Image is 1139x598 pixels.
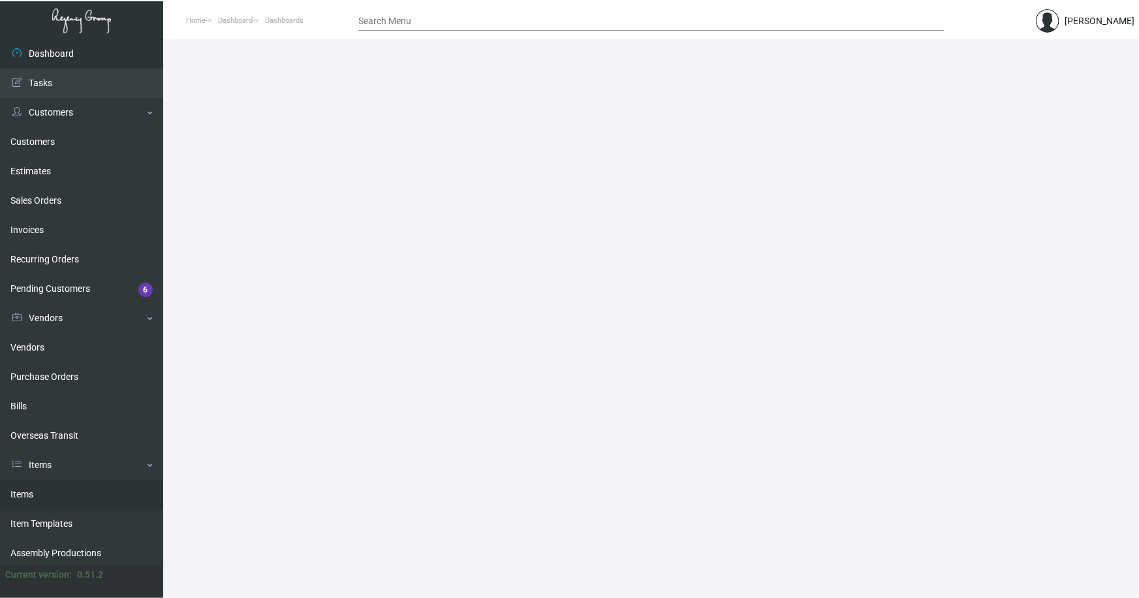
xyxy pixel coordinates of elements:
div: Current version: [5,568,72,582]
div: 0.51.2 [77,568,103,582]
img: admin@bootstrapmaster.com [1036,9,1059,33]
div: [PERSON_NAME] [1065,14,1134,28]
span: Dashboards [265,16,304,25]
span: Home [186,16,206,25]
span: Dashboard [218,16,253,25]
